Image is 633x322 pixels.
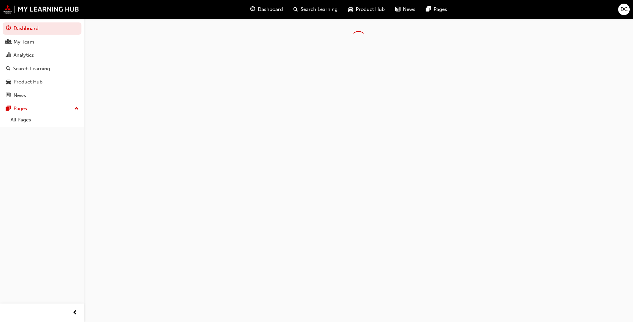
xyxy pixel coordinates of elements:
a: Analytics [3,49,81,61]
span: prev-icon [73,309,77,317]
span: Dashboard [258,6,283,13]
a: My Team [3,36,81,48]
a: car-iconProduct Hub [343,3,390,16]
span: Product Hub [356,6,385,13]
span: people-icon [6,39,11,45]
span: up-icon [74,105,79,113]
span: pages-icon [426,5,431,14]
span: car-icon [348,5,353,14]
div: Pages [14,105,27,113]
span: search-icon [293,5,298,14]
span: chart-icon [6,52,11,58]
span: search-icon [6,66,11,72]
button: DC [618,4,630,15]
span: Search Learning [301,6,338,13]
span: news-icon [6,93,11,99]
a: Dashboard [3,22,81,35]
a: Product Hub [3,76,81,88]
a: News [3,89,81,102]
a: search-iconSearch Learning [288,3,343,16]
a: All Pages [8,115,81,125]
div: Analytics [14,51,34,59]
span: guage-icon [250,5,255,14]
div: Search Learning [13,65,50,73]
span: guage-icon [6,26,11,32]
button: Pages [3,103,81,115]
div: My Team [14,38,34,46]
span: pages-icon [6,106,11,112]
button: DashboardMy TeamAnalyticsSearch LearningProduct HubNews [3,21,81,103]
a: Search Learning [3,63,81,75]
span: News [403,6,415,13]
span: DC [620,6,628,13]
a: pages-iconPages [421,3,452,16]
div: Product Hub [14,78,43,86]
img: mmal [3,5,79,14]
a: news-iconNews [390,3,421,16]
a: guage-iconDashboard [245,3,288,16]
span: Pages [434,6,447,13]
span: news-icon [395,5,400,14]
span: car-icon [6,79,11,85]
div: News [14,92,26,99]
